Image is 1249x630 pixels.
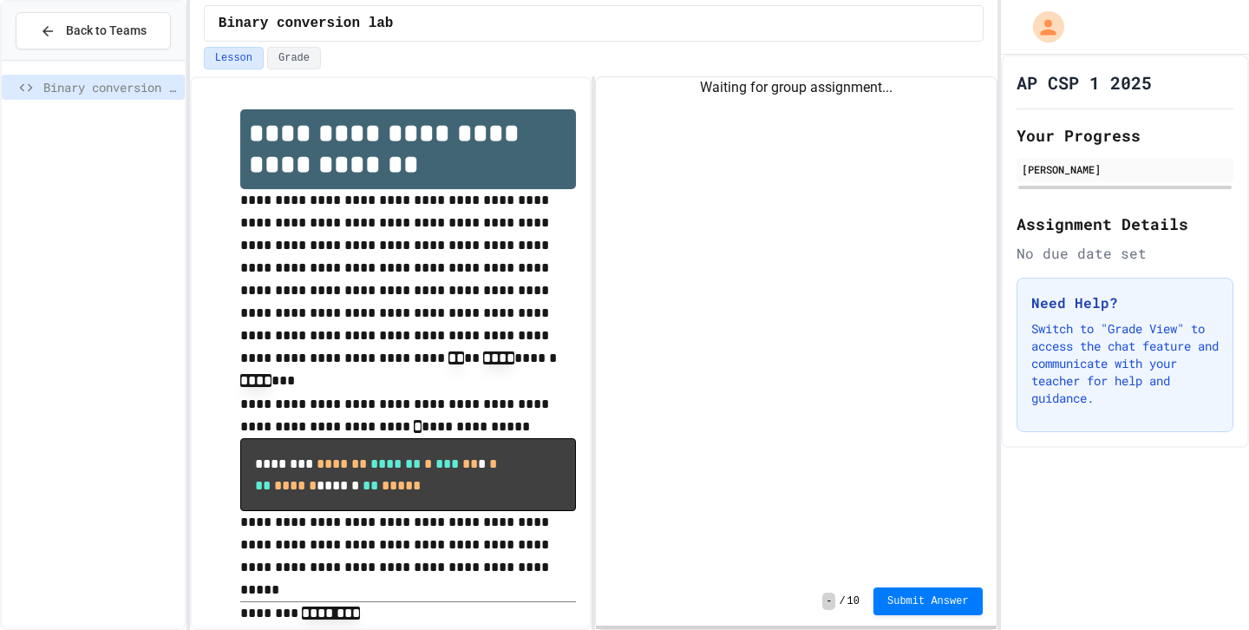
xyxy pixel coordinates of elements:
h3: Need Help? [1031,292,1219,313]
button: Lesson [204,47,264,69]
p: Switch to "Grade View" to access the chat feature and communicate with your teacher for help and ... [1031,320,1219,407]
span: 10 [847,594,860,608]
div: Waiting for group assignment... [596,77,996,98]
button: Grade [267,47,321,69]
span: - [822,593,835,610]
span: Back to Teams [66,22,147,40]
span: Submit Answer [887,594,969,608]
span: Binary conversion lab [43,78,178,96]
button: Back to Teams [16,12,171,49]
div: [PERSON_NAME] [1022,161,1228,177]
div: No due date set [1017,243,1233,264]
div: My Account [1015,7,1069,47]
button: Submit Answer [873,587,983,615]
h1: AP CSP 1 2025 [1017,70,1152,95]
span: Binary conversion lab [219,13,394,34]
h2: Your Progress [1017,123,1233,148]
span: / [839,594,845,608]
h2: Assignment Details [1017,212,1233,236]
